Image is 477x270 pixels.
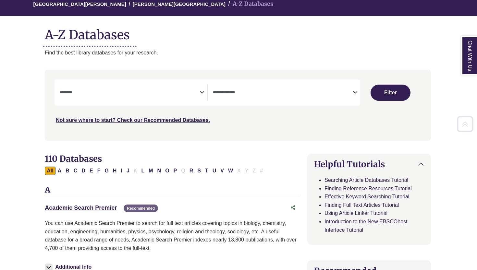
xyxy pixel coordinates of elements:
[147,167,155,175] button: Filter Results M
[172,167,179,175] button: Filter Results P
[324,210,387,216] a: Using Article Linker Tutorial
[95,167,103,175] button: Filter Results F
[226,167,235,175] button: Filter Results W
[211,167,218,175] button: Filter Results U
[45,70,431,140] nav: Search filters
[72,167,79,175] button: Filter Results C
[56,167,64,175] button: Filter Results A
[45,219,300,252] p: You can use Academic Search Premier to search for full text articles covering topics in biology, ...
[195,167,203,175] button: Filter Results S
[60,90,200,96] textarea: Search
[188,167,195,175] button: Filter Results R
[45,168,265,173] div: Alpha-list to filter by first letter of database name
[124,205,158,212] span: Recommended
[163,167,171,175] button: Filter Results O
[324,177,408,183] a: Searching Article Databases Tutorial
[203,167,210,175] button: Filter Results T
[119,167,124,175] button: Filter Results I
[139,167,146,175] button: Filter Results L
[455,120,475,128] a: Back to Top
[133,0,226,7] a: [PERSON_NAME][GEOGRAPHIC_DATA]
[88,167,95,175] button: Filter Results E
[45,167,55,175] button: All
[371,85,410,101] button: Submit for Search Results
[45,22,431,42] h1: A-Z Databases
[324,194,409,199] a: Effective Keyword Searching Tutorial
[111,167,119,175] button: Filter Results H
[218,167,226,175] button: Filter Results V
[287,202,300,214] button: Share this database
[324,186,412,191] a: Finding Reference Resources Tutorial
[308,154,431,174] button: Helpful Tutorials
[64,167,71,175] button: Filter Results B
[79,167,87,175] button: Filter Results D
[45,49,431,57] p: Find the best library databases for your research.
[213,90,353,96] textarea: Search
[155,167,163,175] button: Filter Results N
[45,185,300,195] h3: A
[324,219,407,233] a: Introduction to the New EBSCOhost Interface Tutorial
[33,0,126,7] a: [GEOGRAPHIC_DATA][PERSON_NAME]
[103,167,110,175] button: Filter Results G
[45,153,102,164] span: 110 Databases
[45,205,117,211] a: Academic Search Premier
[56,117,210,123] a: Not sure where to start? Check our Recommended Databases.
[125,167,131,175] button: Filter Results J
[324,202,399,208] a: Finding Full Text Articles Tutorial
